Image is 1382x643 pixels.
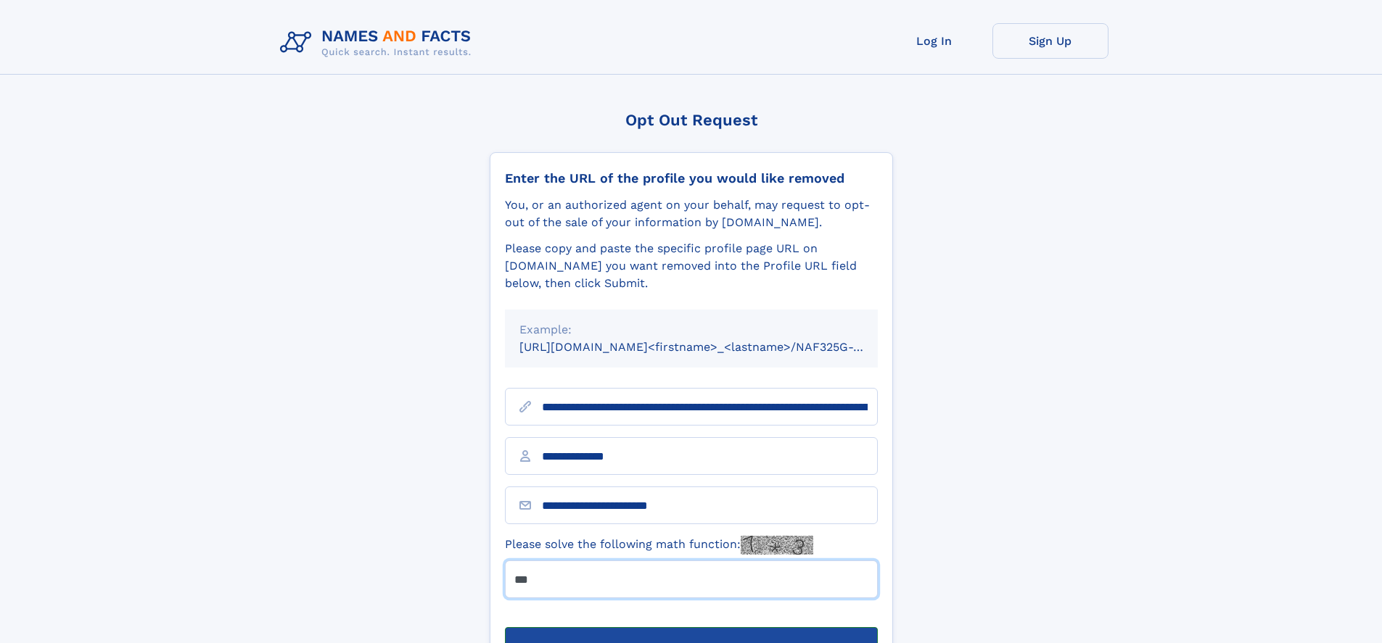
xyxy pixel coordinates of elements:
[490,111,893,129] div: Opt Out Request
[505,240,878,292] div: Please copy and paste the specific profile page URL on [DOMAIN_NAME] you want removed into the Pr...
[505,196,878,231] div: You, or an authorized agent on your behalf, may request to opt-out of the sale of your informatio...
[519,321,863,339] div: Example:
[505,536,813,555] label: Please solve the following math function:
[876,23,992,59] a: Log In
[274,23,483,62] img: Logo Names and Facts
[505,170,878,186] div: Enter the URL of the profile you would like removed
[519,340,905,354] small: [URL][DOMAIN_NAME]<firstname>_<lastname>/NAF325G-xxxxxxxx
[992,23,1109,59] a: Sign Up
